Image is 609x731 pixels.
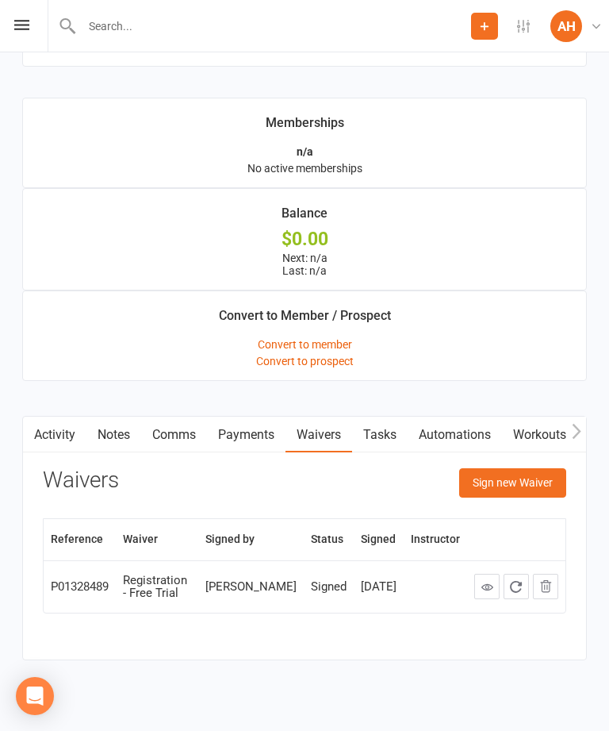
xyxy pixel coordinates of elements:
th: Waiver [116,519,198,560]
div: $0.00 [37,231,572,248]
span: No active memberships [247,162,362,175]
a: Activity [23,417,86,453]
p: Next: n/a Last: n/a [37,252,572,277]
div: [PERSON_NAME] [205,580,297,594]
th: Signed by [198,519,304,560]
button: Sign new Waiver [459,468,566,497]
a: Payments [207,417,285,453]
a: Convert to prospect [256,355,354,367]
div: Memberships [266,113,344,141]
div: P01328489 [51,580,109,594]
div: Registration - Free Trial [123,574,191,600]
div: Signed [311,580,347,594]
div: Open Intercom Messenger [16,677,54,715]
a: Automations [408,417,502,453]
a: Convert to member [258,338,352,351]
h3: Waivers [43,468,119,493]
th: Status [304,519,354,560]
a: Workouts [502,417,577,453]
th: Signed [354,519,404,560]
a: Waivers [285,417,352,453]
a: Notes [86,417,141,453]
a: Comms [141,417,207,453]
div: [DATE] [361,580,396,594]
th: Instructor [404,519,467,560]
th: Reference [44,519,116,560]
a: Tasks [352,417,408,453]
input: Search... [77,15,471,37]
div: Convert to Member / Prospect [219,306,391,334]
strong: n/a [297,145,313,158]
div: Balance [282,203,327,232]
div: AH [550,10,582,42]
